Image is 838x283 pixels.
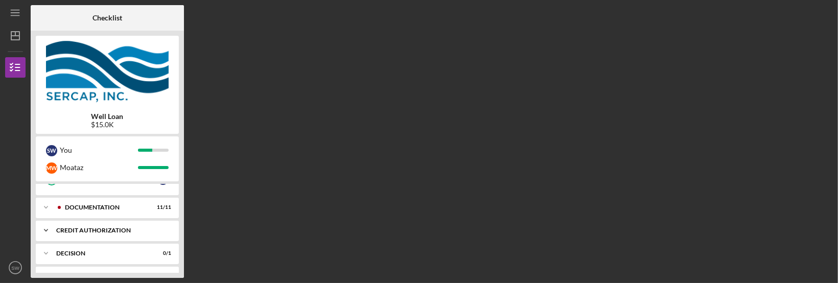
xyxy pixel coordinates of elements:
[91,112,124,121] b: Well Loan
[56,227,166,233] div: CREDIT AUTHORIZATION
[11,265,19,271] text: SW
[5,257,26,278] button: SW
[92,14,122,22] b: Checklist
[153,204,171,210] div: 11 / 11
[56,250,146,256] div: Decision
[153,250,171,256] div: 0 / 1
[46,162,57,174] div: M W
[65,204,146,210] div: Documentation
[60,159,138,176] div: Moataz
[36,41,179,102] img: Product logo
[91,121,124,129] div: $15.0K
[46,145,57,156] div: S W
[60,141,138,159] div: You
[41,170,174,190] a: Eligibility PhaseSW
